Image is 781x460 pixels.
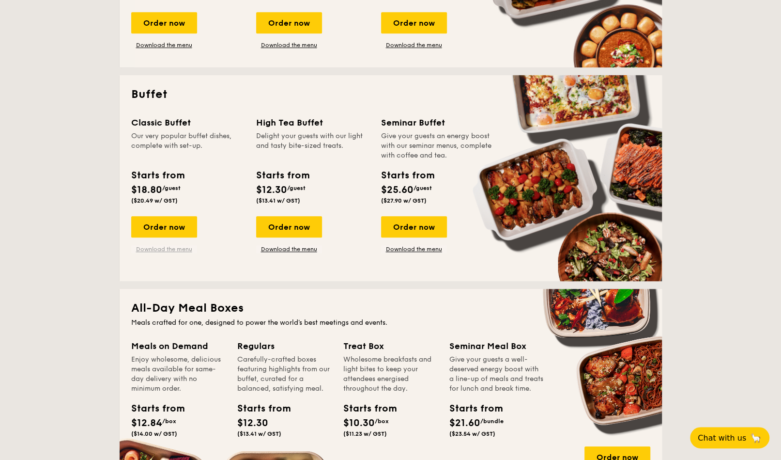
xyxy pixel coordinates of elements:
[131,197,178,204] span: ($20.49 w/ GST)
[449,401,493,416] div: Starts from
[131,430,177,437] span: ($14.00 w/ GST)
[413,185,432,191] span: /guest
[449,339,544,353] div: Seminar Meal Box
[131,355,226,394] div: Enjoy wholesome, delicious meals available for same-day delivery with no minimum order.
[449,355,544,394] div: Give your guests a well-deserved energy boost with a line-up of meals and treats for lunch and br...
[256,184,287,196] span: $12.30
[690,427,769,448] button: Chat with us🦙
[343,355,438,394] div: Wholesome breakfasts and light bites to keep your attendees energised throughout the day.
[256,131,369,160] div: Delight your guests with our light and tasty bite-sized treats.
[256,12,322,33] div: Order now
[131,301,650,316] h2: All-Day Meal Boxes
[131,12,197,33] div: Order now
[256,216,322,238] div: Order now
[131,245,197,253] a: Download the menu
[381,41,447,49] a: Download the menu
[343,339,438,353] div: Treat Box
[256,116,369,129] div: High Tea Buffet
[750,432,762,444] span: 🦙
[131,87,650,102] h2: Buffet
[131,131,245,160] div: Our very popular buffet dishes, complete with set-up.
[375,418,389,425] span: /box
[256,41,322,49] a: Download the menu
[131,216,197,238] div: Order now
[256,197,300,204] span: ($13.41 w/ GST)
[480,418,504,425] span: /bundle
[237,355,332,394] div: Carefully-crafted boxes featuring highlights from our buffet, curated for a balanced, satisfying ...
[381,116,494,129] div: Seminar Buffet
[381,216,447,238] div: Order now
[381,168,434,183] div: Starts from
[381,131,494,160] div: Give your guests an energy boost with our seminar menus, complete with coffee and tea.
[131,116,245,129] div: Classic Buffet
[237,339,332,353] div: Regulars
[256,245,322,253] a: Download the menu
[131,41,197,49] a: Download the menu
[381,184,413,196] span: $25.60
[449,430,495,437] span: ($23.54 w/ GST)
[237,401,281,416] div: Starts from
[162,418,176,425] span: /box
[162,185,181,191] span: /guest
[381,245,447,253] a: Download the menu
[131,401,175,416] div: Starts from
[287,185,306,191] span: /guest
[131,318,650,328] div: Meals crafted for one, designed to power the world's best meetings and events.
[131,417,162,429] span: $12.84
[256,168,309,183] div: Starts from
[343,417,375,429] span: $10.30
[237,430,281,437] span: ($13.41 w/ GST)
[131,339,226,353] div: Meals on Demand
[131,168,184,183] div: Starts from
[343,401,387,416] div: Starts from
[343,430,387,437] span: ($11.23 w/ GST)
[449,417,480,429] span: $21.60
[381,197,427,204] span: ($27.90 w/ GST)
[237,417,268,429] span: $12.30
[381,12,447,33] div: Order now
[698,433,746,443] span: Chat with us
[131,184,162,196] span: $18.80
